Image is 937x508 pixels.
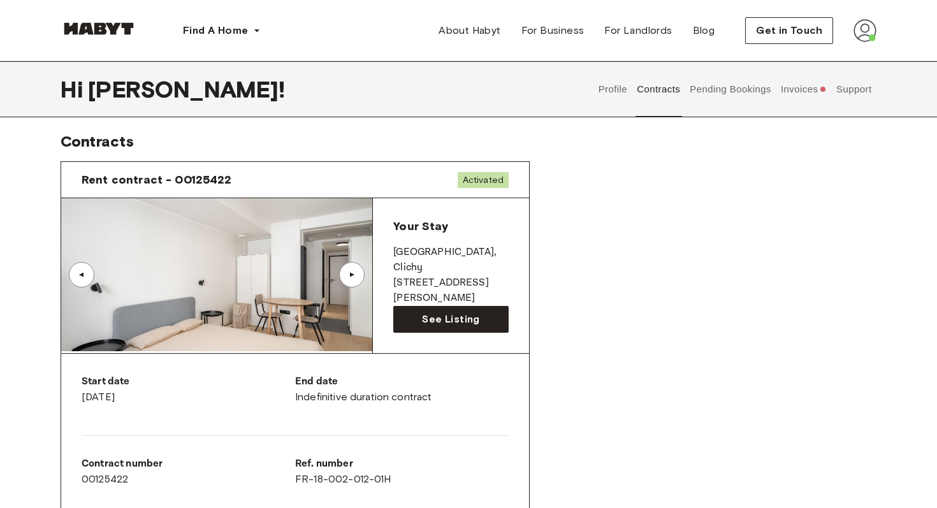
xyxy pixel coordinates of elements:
a: For Landlords [594,18,682,43]
span: [PERSON_NAME] ! [88,76,285,103]
p: [GEOGRAPHIC_DATA] , Clichy [393,245,509,275]
img: Image of the room [61,198,372,351]
p: [STREET_ADDRESS][PERSON_NAME] [393,275,509,306]
span: Rent contract - 00125422 [82,172,232,187]
a: For Business [511,18,595,43]
button: Find A Home [173,18,271,43]
p: Contract number [82,456,295,472]
span: For Landlords [604,23,672,38]
span: Get in Touch [756,23,822,38]
span: About Habyt [439,23,500,38]
div: FR-18-002-012-01H [295,456,509,487]
a: Blog [683,18,725,43]
div: ▲ [345,271,358,279]
span: Hi [61,76,88,103]
p: Start date [82,374,295,389]
div: [DATE] [82,374,295,405]
button: Get in Touch [745,17,833,44]
div: Indefinitive duration contract [295,374,509,405]
button: Profile [597,61,629,117]
img: Habyt [61,22,137,35]
span: Find A Home [183,23,248,38]
button: Support [834,61,873,117]
img: avatar [853,19,876,42]
a: About Habyt [428,18,511,43]
div: user profile tabs [593,61,876,117]
span: For Business [521,23,585,38]
span: Contracts [61,132,134,150]
p: End date [295,374,509,389]
span: Your Stay [393,219,447,233]
a: See Listing [393,306,509,333]
span: Blog [693,23,715,38]
button: Invoices [779,61,828,117]
div: ▲ [75,271,88,279]
p: Ref. number [295,456,509,472]
div: 00125422 [82,456,295,487]
span: Activated [458,172,509,188]
button: Pending Bookings [688,61,773,117]
button: Contracts [636,61,682,117]
span: See Listing [422,312,479,327]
